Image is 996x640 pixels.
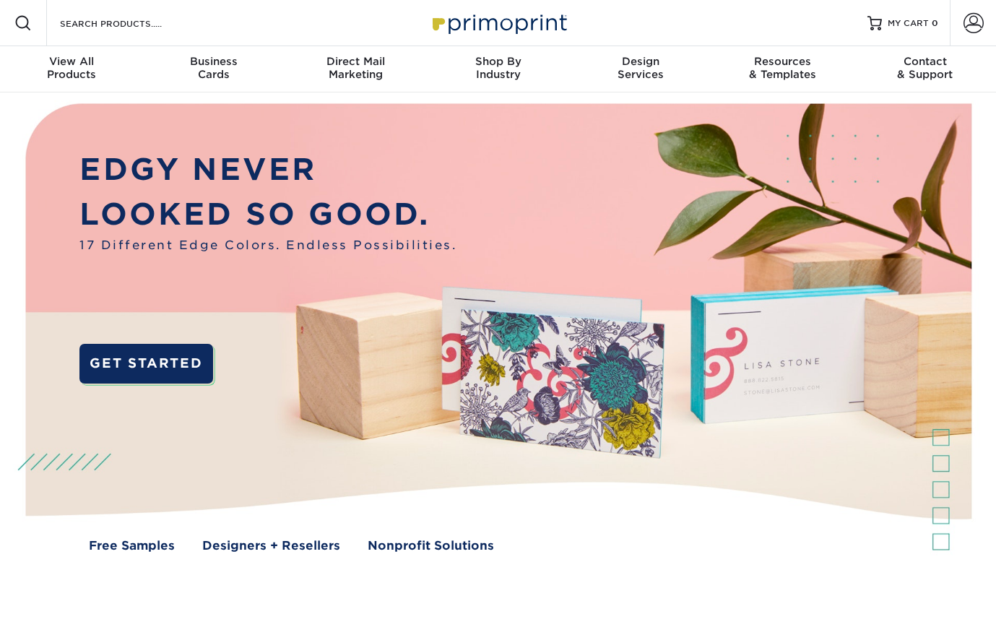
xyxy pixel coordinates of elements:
img: Primoprint [426,7,571,38]
input: SEARCH PRODUCTS..... [59,14,199,32]
a: BusinessCards [142,46,285,92]
div: Industry [427,55,569,81]
div: & Support [854,55,996,81]
div: Marketing [285,55,427,81]
p: LOOKED SO GOOD. [79,191,456,236]
a: GET STARTED [79,344,212,383]
a: Free Samples [89,537,175,555]
span: Direct Mail [285,55,427,68]
a: Nonprofit Solutions [368,537,494,555]
span: 0 [932,18,938,28]
div: Cards [142,55,285,81]
div: & Templates [711,55,854,81]
span: MY CART [888,17,929,30]
span: Contact [854,55,996,68]
div: Services [569,55,711,81]
a: Resources& Templates [711,46,854,92]
a: DesignServices [569,46,711,92]
a: Shop ByIndustry [427,46,569,92]
span: Business [142,55,285,68]
span: Resources [711,55,854,68]
a: Direct MailMarketing [285,46,427,92]
p: EDGY NEVER [79,147,456,191]
span: 17 Different Edge Colors. Endless Possibilities. [79,236,456,254]
a: Contact& Support [854,46,996,92]
span: Design [569,55,711,68]
a: Designers + Resellers [202,537,340,555]
span: Shop By [427,55,569,68]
